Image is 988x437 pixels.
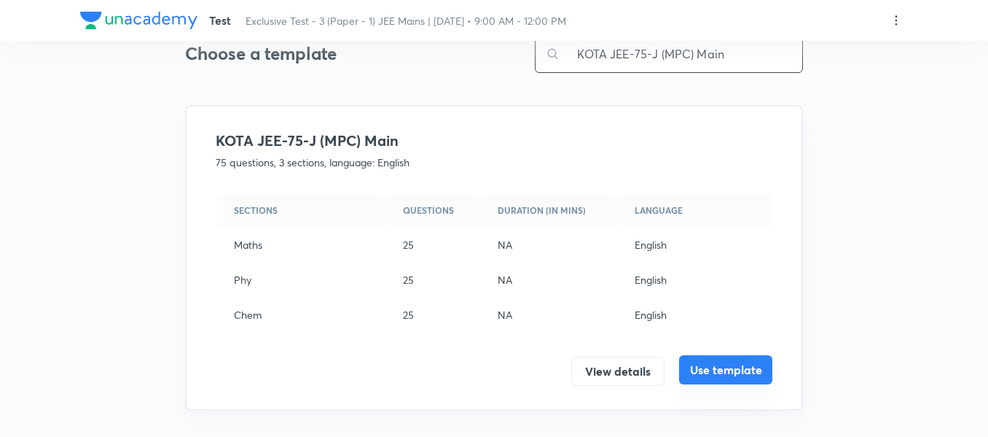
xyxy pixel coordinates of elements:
td: English [617,298,772,333]
span: Exclusive Test - 3 (Paper - 1) JEE Mains | [DATE] • 9:00 AM - 12:00 PM [246,14,566,28]
td: 25 [385,228,480,263]
h3: Choose a template [185,43,488,64]
th: Language [617,194,772,228]
td: Maths [216,228,385,263]
input: Search for templates [560,35,802,72]
th: Duration (in mins) [480,194,617,228]
td: 25 [385,263,480,298]
td: English [617,228,772,263]
h4: KOTA JEE-75-J (MPC) Main [216,130,772,152]
th: Sections [216,194,385,228]
th: Questions [385,194,480,228]
td: NA [480,298,617,333]
td: NA [480,263,617,298]
button: View details [571,357,664,386]
img: Company Logo [80,12,197,29]
p: 75 questions, 3 sections, language: English [216,155,772,170]
button: Use template [679,355,772,384]
td: English [617,263,772,298]
td: NA [480,228,617,263]
td: Chem [216,298,385,333]
span: Test [209,12,231,28]
td: 25 [385,298,480,333]
td: Phy [216,263,385,298]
